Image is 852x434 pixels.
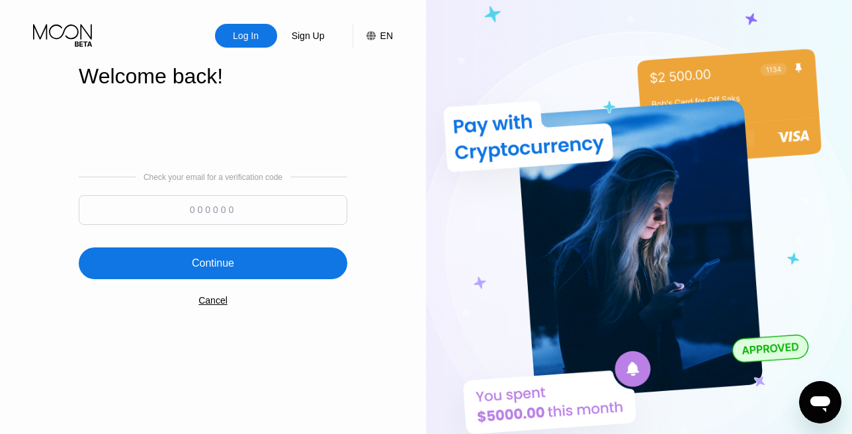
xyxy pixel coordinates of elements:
[290,29,326,42] div: Sign Up
[799,381,841,423] iframe: Button to launch messaging window
[192,257,234,270] div: Continue
[198,295,228,306] div: Cancel
[380,30,393,41] div: EN
[79,195,347,225] input: 000000
[79,64,347,89] div: Welcome back!
[144,173,282,182] div: Check your email for a verification code
[215,24,277,48] div: Log In
[79,247,347,279] div: Continue
[232,29,260,42] div: Log In
[353,24,393,48] div: EN
[277,24,339,48] div: Sign Up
